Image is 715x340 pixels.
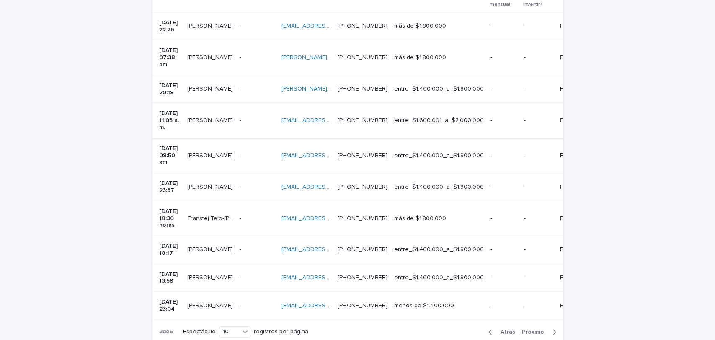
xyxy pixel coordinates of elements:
[254,329,308,335] font: registros por página
[223,329,229,335] font: 10
[281,184,376,190] a: [EMAIL_ADDRESS][DOMAIN_NAME]
[524,153,526,158] font: -
[338,23,387,29] a: [PHONE_NUMBER]
[394,86,484,92] font: entre_$1.400.000_a_$1.800.000
[240,86,241,92] font: -
[490,303,492,309] font: -
[183,329,216,335] font: Espectáculo
[338,117,387,123] a: [PHONE_NUMBER]
[394,215,446,221] font: más de $1.800.000
[187,153,233,158] font: [PERSON_NAME]
[159,110,181,130] font: [DATE] 11:03 a. m.
[524,23,526,29] font: -
[522,329,544,335] font: Próximo
[240,275,241,280] font: -
[524,247,526,252] font: -
[281,303,376,309] font: [EMAIL_ADDRESS][DOMAIN_NAME]
[482,328,519,336] button: Atrás
[281,153,376,158] a: [EMAIL_ADDRESS][DOMAIN_NAME]
[187,301,235,309] p: Alfredo Pimentel
[560,153,587,158] font: Facebook
[159,299,179,312] font: [DATE] 23:04
[394,303,454,309] font: menos de $1.400.000
[187,184,233,190] font: [PERSON_NAME]
[159,271,179,284] font: [DATE] 13:58
[187,21,235,30] p: Lorena Weinreich
[501,329,515,335] font: Atrás
[560,247,587,252] font: Facebook
[240,117,241,123] font: -
[394,55,446,60] font: más de $1.800.000
[281,275,376,280] font: [EMAIL_ADDRESS][DOMAIN_NAME]
[490,275,492,280] font: -
[560,303,587,309] font: Facebook
[281,23,376,29] a: [EMAIL_ADDRESS][DOMAIN_NAME]
[560,86,587,92] font: Facebook
[519,328,563,336] button: Próximo
[524,303,526,309] font: -
[240,184,241,190] font: -
[394,247,484,252] font: entre_$1.400.000_a_$1.800.000
[159,243,179,256] font: [DATE] 18:17
[338,86,387,92] a: [PHONE_NUMBER]
[524,117,526,123] font: -
[338,303,387,309] a: [PHONE_NUMBER]
[490,117,492,123] font: -
[524,275,526,280] font: -
[394,23,446,29] font: más de $1.800.000
[187,86,233,92] font: [PERSON_NAME]
[187,273,235,281] p: José Luis Figueroa
[524,55,526,60] font: -
[187,275,233,280] font: [PERSON_NAME]
[187,117,233,123] font: [PERSON_NAME]
[490,55,492,60] font: -
[394,153,484,158] font: entre_$1.400.000_a_$1.800.000
[394,275,484,280] font: entre_$1.400.000_a_$1.800.000
[187,84,235,93] p: Susana Larios
[281,117,376,123] a: [EMAIL_ADDRESS][DOMAIN_NAME]
[490,184,492,190] font: -
[490,86,492,92] font: -
[281,247,376,252] a: [EMAIL_ADDRESS][DOMAIN_NAME]
[338,184,387,190] a: [PHONE_NUMBER]
[159,47,179,67] font: [DATE] 07:38 am
[281,215,376,221] font: [EMAIL_ADDRESS][DOMAIN_NAME]
[281,55,467,60] a: [PERSON_NAME][EMAIL_ADDRESS][PERSON_NAME][DOMAIN_NAME]
[170,329,173,335] font: 5
[338,215,387,221] a: [PHONE_NUMBER]
[560,215,587,221] font: Facebook
[240,215,241,221] font: -
[338,275,387,280] a: [PHONE_NUMBER]
[281,86,467,92] a: [PERSON_NAME][DOMAIN_NAME][EMAIL_ADDRESS][DOMAIN_NAME]
[394,184,484,190] font: entre_$1.400.000_a_$1.800.000
[524,184,526,190] font: -
[240,23,241,29] font: -
[163,329,170,335] font: de
[187,303,233,309] font: [PERSON_NAME]
[560,275,587,280] font: Facebook
[187,247,233,252] font: [PERSON_NAME]
[240,153,241,158] font: -
[524,215,526,221] font: -
[187,213,235,222] p: Transtej Tejo-artiaga
[524,86,526,92] font: -
[159,83,179,96] font: [DATE] 20:18
[394,117,484,123] font: entre_$1.600.001_a_$2.000.000
[490,247,492,252] font: -
[560,184,587,190] font: Facebook
[560,23,587,29] font: Facebook
[187,52,235,61] p: Alberto López
[240,303,241,309] font: -
[240,247,241,252] font: -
